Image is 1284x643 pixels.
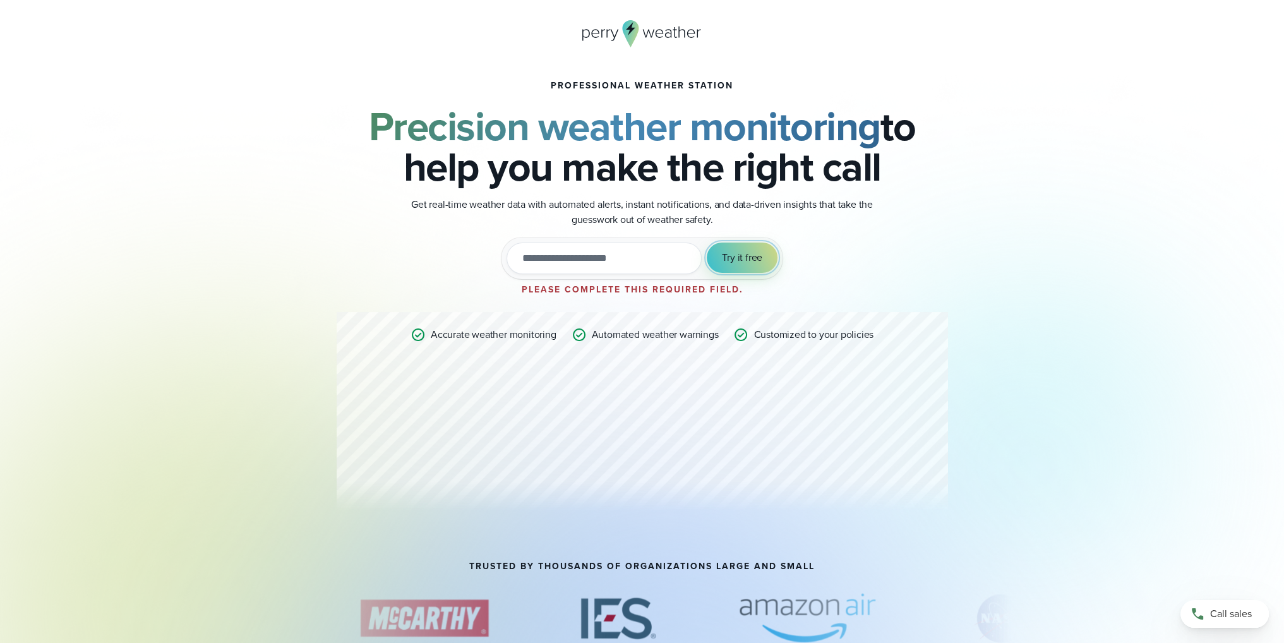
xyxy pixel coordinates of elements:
h1: Professional Weather Station [551,81,733,91]
button: Try it free [707,243,777,273]
span: Call sales [1210,606,1252,622]
span: Try it free [722,250,762,265]
strong: Precision weather monitoring [369,97,880,156]
h2: to help you make the right call [337,106,948,187]
label: Please complete this required field. [522,283,743,296]
h2: TRUSTED BY THOUSANDS OF ORGANIZATIONS LARGE AND SMALL [469,562,815,572]
p: Accurate weather monitoring [431,327,556,342]
p: Automated weather warnings [592,327,719,342]
p: Get real-time weather data with automated alerts, instant notifications, and data-driven insights... [390,197,895,227]
p: Customized to your policies [753,327,873,342]
a: Call sales [1180,600,1269,628]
